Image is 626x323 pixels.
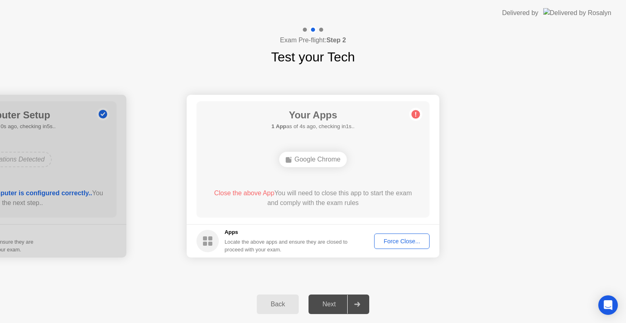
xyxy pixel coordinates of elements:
b: 1 App [271,123,286,129]
div: Google Chrome [279,152,347,167]
h5: as of 4s ago, checking in1s.. [271,122,355,131]
div: Back [259,301,296,308]
h1: Test your Tech [271,47,355,67]
b: Step 2 [326,37,346,44]
h1: Your Apps [271,108,355,122]
div: You will need to close this app to start the exam and comply with the exam rules [208,188,418,208]
button: Back [257,295,299,314]
img: Delivered by Rosalyn [543,8,611,17]
div: Next [311,301,347,308]
div: Locate the above apps and ensure they are closed to proceed with your exam. [225,238,348,253]
button: Next [309,295,369,314]
button: Force Close... [374,234,430,249]
h4: Exam Pre-flight: [280,35,346,45]
span: Close the above App [214,190,274,196]
h5: Apps [225,228,348,236]
div: Open Intercom Messenger [598,295,618,315]
div: Force Close... [377,238,427,244]
div: Delivered by [502,8,538,18]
